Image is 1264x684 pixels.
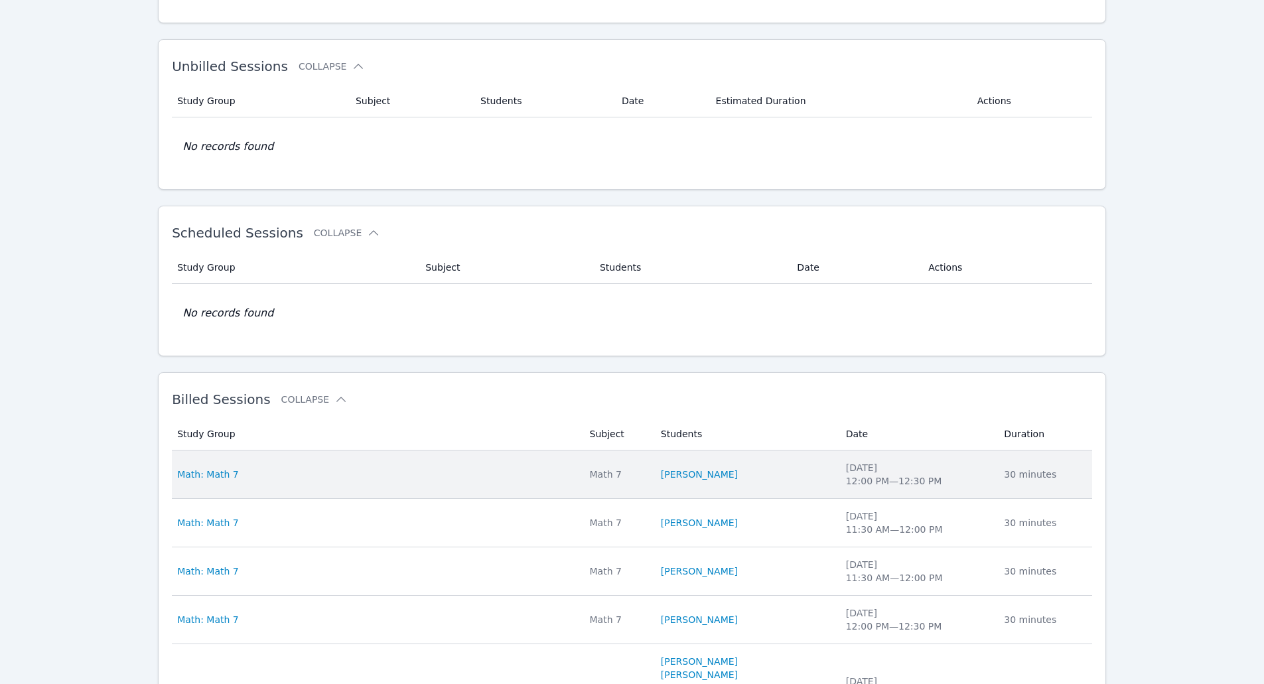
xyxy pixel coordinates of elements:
td: No records found [172,117,1092,176]
th: Subject [348,85,472,117]
a: Math: Math 7 [177,613,239,626]
th: Actions [969,85,1092,117]
tr: Math: Math 7Math 7[PERSON_NAME][DATE]11:30 AM—12:00 PM30 minutes [172,499,1092,547]
div: Math 7 [590,565,645,578]
div: Math 7 [590,516,645,529]
div: Math 7 [590,613,645,626]
a: [PERSON_NAME] [661,668,738,681]
a: [PERSON_NAME] [661,655,738,668]
button: Collapse [299,60,365,73]
th: Subject [417,251,592,284]
th: Estimated Duration [708,85,969,117]
tr: Math: Math 7Math 7[PERSON_NAME][DATE]11:30 AM—12:00 PM30 minutes [172,547,1092,596]
button: Collapse [314,226,380,239]
span: Unbilled Sessions [172,58,288,74]
th: Date [789,251,920,284]
a: [PERSON_NAME] [661,613,738,626]
th: Duration [996,418,1092,450]
div: 30 minutes [1004,468,1084,481]
span: Scheduled Sessions [172,225,303,241]
button: Collapse [281,393,348,406]
div: 30 minutes [1004,613,1084,626]
a: [PERSON_NAME] [661,516,738,529]
span: Billed Sessions [172,391,270,407]
th: Students [592,251,789,284]
div: Math 7 [590,468,645,481]
th: Students [472,85,614,117]
a: Math: Math 7 [177,516,239,529]
tr: Math: Math 7Math 7[PERSON_NAME][DATE]12:00 PM—12:30 PM30 minutes [172,596,1092,644]
div: [DATE] 11:30 AM — 12:00 PM [846,558,989,584]
td: No records found [172,284,1092,342]
th: Date [614,85,708,117]
th: Study Group [172,85,348,117]
th: Students [653,418,838,450]
a: Math: Math 7 [177,468,239,481]
div: [DATE] 11:30 AM — 12:00 PM [846,510,989,536]
div: 30 minutes [1004,565,1084,578]
div: 30 minutes [1004,516,1084,529]
a: [PERSON_NAME] [661,468,738,481]
div: [DATE] 12:00 PM — 12:30 PM [846,461,989,488]
tr: Math: Math 7Math 7[PERSON_NAME][DATE]12:00 PM—12:30 PM30 minutes [172,450,1092,499]
div: [DATE] 12:00 PM — 12:30 PM [846,606,989,633]
th: Subject [582,418,653,450]
th: Actions [920,251,1092,284]
th: Study Group [172,418,581,450]
a: Math: Math 7 [177,565,239,578]
a: [PERSON_NAME] [661,565,738,578]
th: Study Group [172,251,417,284]
th: Date [838,418,997,450]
